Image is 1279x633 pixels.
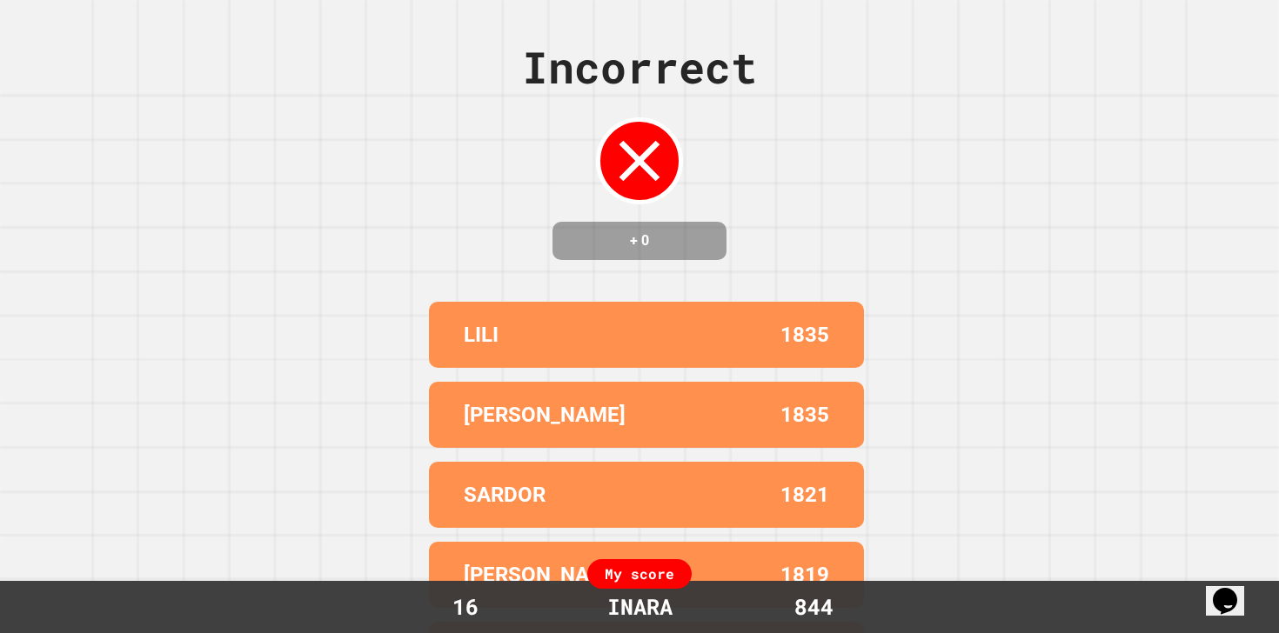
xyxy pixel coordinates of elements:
p: 1819 [780,559,829,590]
div: INARA [590,590,690,623]
div: Incorrect [522,35,757,100]
p: 1821 [780,479,829,510]
h4: + 0 [570,230,709,251]
p: [PERSON_NAME] [464,399,626,430]
p: 1835 [780,399,829,430]
p: 1835 [780,319,829,350]
div: My score [587,559,692,589]
div: 844 [748,590,879,623]
iframe: chat widget [1206,563,1262,616]
p: SARDOR [464,479,546,510]
div: 16 [400,590,531,623]
p: LILI [464,319,499,350]
p: [PERSON_NAME] [464,559,626,590]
